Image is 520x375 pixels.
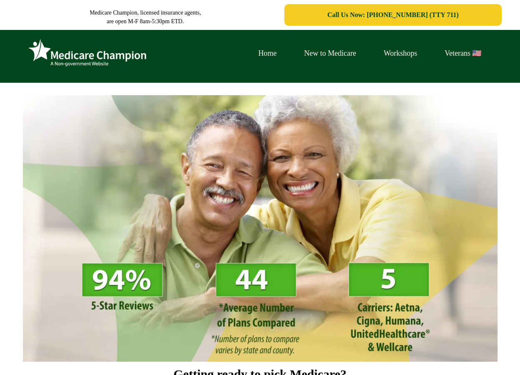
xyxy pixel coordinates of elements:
a: Veterans 🇺🇸 [431,47,495,60]
p: are open M-F 8am-5:30pm ETD. [19,17,272,26]
span: Call Us Now: [PHONE_NUMBER] (TTY 711) [327,11,458,19]
p: Medicare Champion, licensed insurance agents, [19,8,272,17]
a: Call Us Now: 1-833-823-1990 (TTY 711) [284,4,501,26]
img: Brand Logo [25,36,150,70]
a: Home [245,47,291,60]
a: Workshops [370,47,431,60]
a: New to Medicare [291,47,370,60]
